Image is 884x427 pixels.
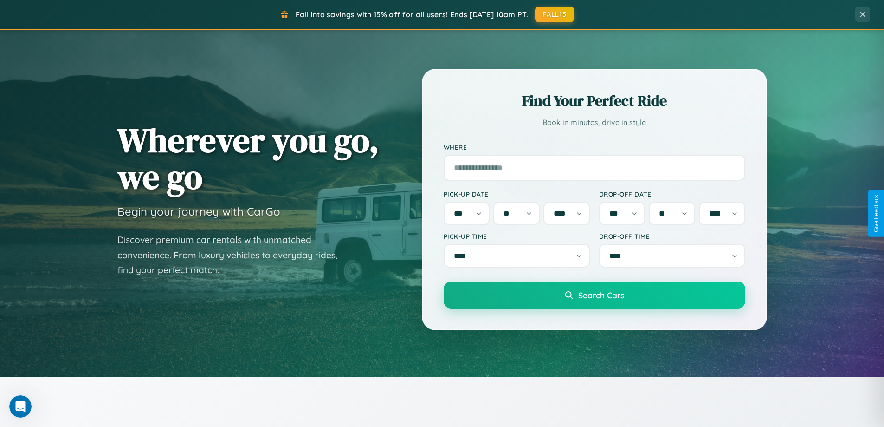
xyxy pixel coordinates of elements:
[444,91,745,111] h2: Find Your Perfect Ride
[444,116,745,129] p: Book in minutes, drive in style
[296,10,528,19] span: Fall into savings with 15% off for all users! Ends [DATE] 10am PT.
[873,195,879,232] div: Give Feedback
[599,190,745,198] label: Drop-off Date
[444,190,590,198] label: Pick-up Date
[535,7,574,22] button: FALL15
[444,232,590,240] label: Pick-up Time
[578,290,624,300] span: Search Cars
[117,232,349,278] p: Discover premium car rentals with unmatched convenience. From luxury vehicles to everyday rides, ...
[117,204,280,218] h3: Begin your journey with CarGo
[444,282,745,309] button: Search Cars
[444,143,745,151] label: Where
[599,232,745,240] label: Drop-off Time
[9,395,32,418] iframe: Intercom live chat
[117,122,379,195] h1: Wherever you go, we go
